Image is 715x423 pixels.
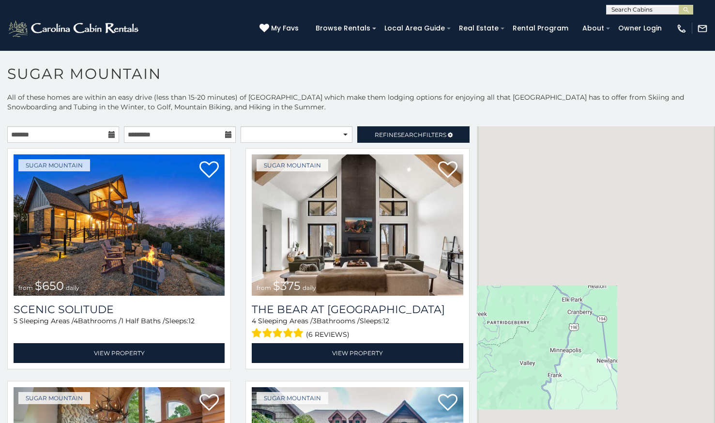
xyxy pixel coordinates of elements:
[383,317,389,325] span: 12
[199,393,219,413] a: Add to favorites
[306,328,350,341] span: (6 reviews)
[14,303,225,316] a: Scenic Solitude
[74,317,78,325] span: 4
[259,23,301,34] a: My Favs
[454,21,503,36] a: Real Estate
[7,19,141,38] img: White-1-2.png
[14,154,225,296] a: from $650 daily
[438,393,457,413] a: Add to favorites
[14,316,225,341] div: Sleeping Areas / Bathrooms / Sleeps:
[397,131,423,138] span: Search
[252,343,463,363] a: View Property
[438,160,457,181] a: Add to favorites
[676,23,687,34] img: phone-regular-white.png
[199,160,219,181] a: Add to favorites
[697,23,708,34] img: mail-regular-white.png
[375,131,446,138] span: Refine Filters
[14,154,225,296] img: 1758811181_thumbnail.jpeg
[66,284,79,291] span: daily
[252,154,463,296] img: 1714387646_thumbnail.jpeg
[35,279,64,293] span: $650
[18,284,33,291] span: from
[273,279,301,293] span: $375
[18,159,90,171] a: Sugar Mountain
[357,126,469,143] a: RefineSearchFilters
[508,21,573,36] a: Rental Program
[252,303,463,316] a: The Bear At [GEOGRAPHIC_DATA]
[188,317,195,325] span: 12
[613,21,667,36] a: Owner Login
[303,284,316,291] span: daily
[257,392,328,404] a: Sugar Mountain
[257,284,271,291] span: from
[14,317,17,325] span: 5
[252,317,256,325] span: 4
[313,317,317,325] span: 3
[578,21,609,36] a: About
[18,392,90,404] a: Sugar Mountain
[252,303,463,316] h3: The Bear At Sugar Mountain
[121,317,165,325] span: 1 Half Baths /
[311,21,375,36] a: Browse Rentals
[14,343,225,363] a: View Property
[380,21,450,36] a: Local Area Guide
[257,159,328,171] a: Sugar Mountain
[252,154,463,296] a: from $375 daily
[271,23,299,33] span: My Favs
[252,316,463,341] div: Sleeping Areas / Bathrooms / Sleeps:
